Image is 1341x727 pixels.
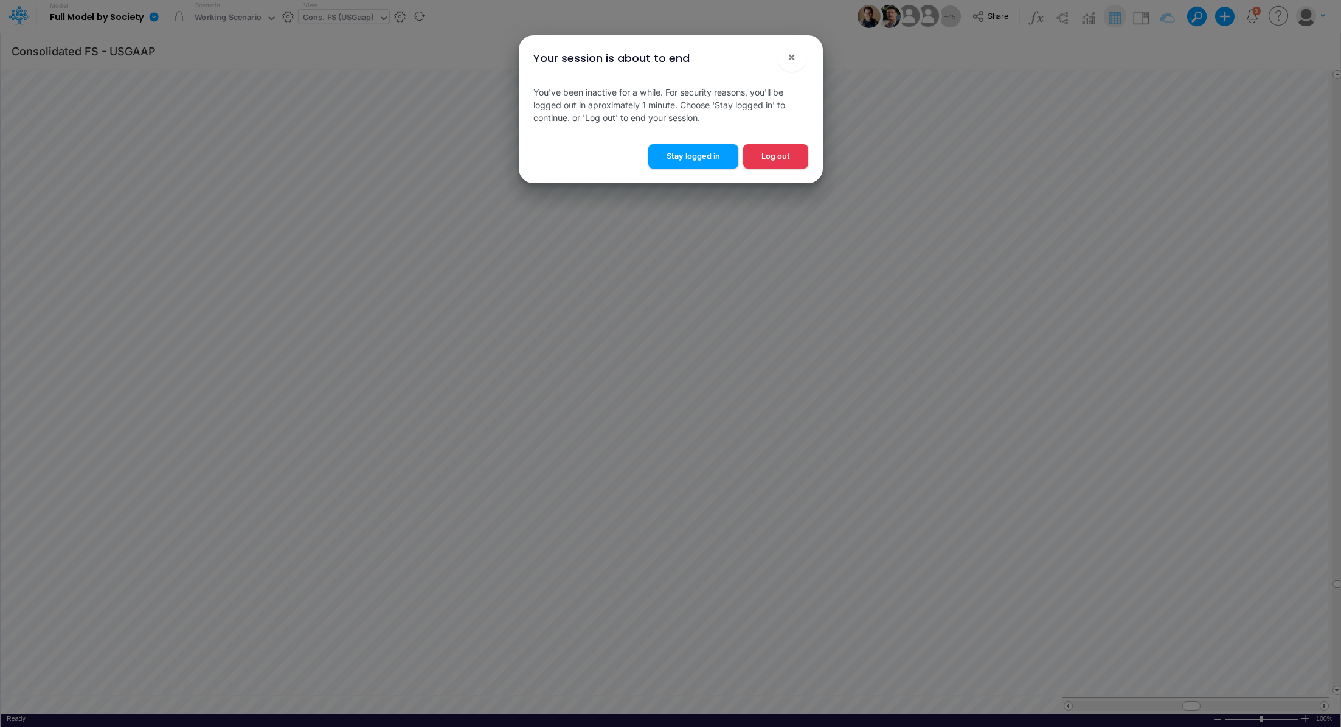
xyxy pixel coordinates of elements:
[524,76,818,134] div: You've been inactive for a while. For security reasons, you'll be logged out in aproximately 1 mi...
[648,144,738,168] button: Stay logged in
[743,144,808,168] button: Log out
[777,43,806,72] button: Close
[788,49,795,64] span: ×
[533,50,690,66] div: Your session is about to end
